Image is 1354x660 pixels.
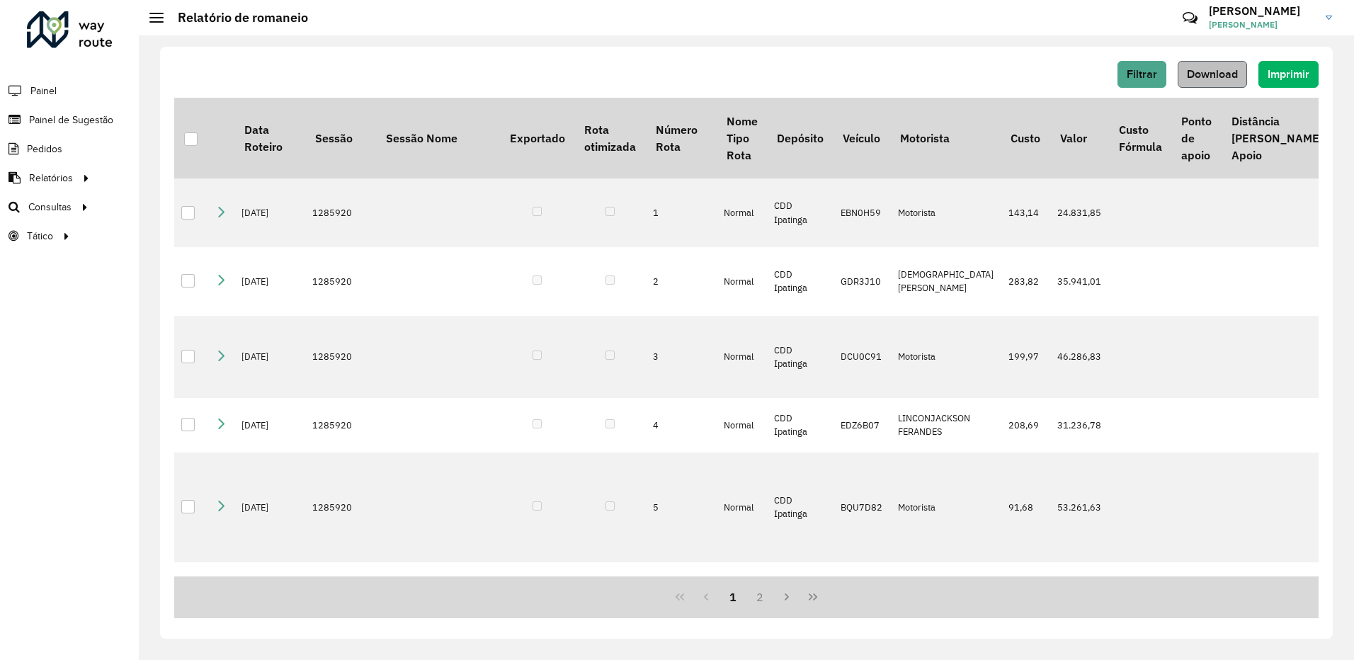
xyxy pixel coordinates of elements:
[1178,61,1247,88] button: Download
[234,316,305,398] td: [DATE]
[1050,562,1109,618] td: 79.751,61
[800,584,826,610] button: Last Page
[891,247,1001,316] td: [DEMOGRAPHIC_DATA][PERSON_NAME]
[891,178,1001,247] td: Motorista
[717,178,767,247] td: Normal
[891,562,1001,618] td: [PERSON_NAME]
[1222,98,1332,178] th: Distância [PERSON_NAME] Apoio
[27,142,62,157] span: Pedidos
[1209,18,1315,31] span: [PERSON_NAME]
[834,98,891,178] th: Veículo
[28,200,72,215] span: Consultas
[717,247,767,316] td: Normal
[500,98,574,178] th: Exportado
[767,247,833,316] td: CDD Ipatinga
[1171,98,1221,178] th: Ponto de apoio
[773,584,800,610] button: Next Page
[767,398,833,453] td: CDD Ipatinga
[834,247,891,316] td: GDR3J10
[234,562,305,618] td: [DATE]
[1050,453,1109,562] td: 53.261,63
[891,316,1001,398] td: Motorista
[234,247,305,316] td: [DATE]
[767,178,833,247] td: CDD Ipatinga
[891,398,1001,453] td: LINCONJACKSON FERANDES
[767,98,833,178] th: Depósito
[834,178,891,247] td: EBN0H59
[27,229,53,244] span: Tático
[1050,398,1109,453] td: 31.236,78
[719,584,746,610] button: 1
[305,247,376,316] td: 1285920
[717,453,767,562] td: Normal
[1001,453,1050,562] td: 91,68
[1109,98,1171,178] th: Custo Fórmula
[234,453,305,562] td: [DATE]
[891,98,1001,178] th: Motorista
[30,84,57,98] span: Painel
[717,316,767,398] td: Normal
[717,562,767,618] td: Normal
[646,316,717,398] td: 3
[717,98,767,178] th: Nome Tipo Rota
[1117,61,1166,88] button: Filtrar
[646,562,717,618] td: 6
[1001,98,1050,178] th: Custo
[1050,247,1109,316] td: 35.941,01
[164,10,308,25] h2: Relatório de romaneio
[646,398,717,453] td: 4
[1050,98,1109,178] th: Valor
[1050,316,1109,398] td: 46.286,83
[834,316,891,398] td: DCU0C91
[646,178,717,247] td: 1
[1001,398,1050,453] td: 208,69
[234,98,305,178] th: Data Roteiro
[646,247,717,316] td: 2
[746,584,773,610] button: 2
[1258,61,1319,88] button: Imprimir
[834,398,891,453] td: EDZ6B07
[234,178,305,247] td: [DATE]
[376,98,500,178] th: Sessão Nome
[234,398,305,453] td: [DATE]
[29,113,113,127] span: Painel de Sugestão
[1127,68,1157,80] span: Filtrar
[305,562,376,618] td: 1285920
[646,98,717,178] th: Número Rota
[305,398,376,453] td: 1285920
[1187,68,1238,80] span: Download
[1050,178,1109,247] td: 24.831,85
[305,98,376,178] th: Sessão
[767,453,833,562] td: CDD Ipatinga
[717,398,767,453] td: Normal
[1001,562,1050,618] td: 0,00
[646,453,717,562] td: 5
[29,171,73,186] span: Relatórios
[834,453,891,562] td: BQU7D82
[305,178,376,247] td: 1285920
[1268,68,1309,80] span: Imprimir
[305,316,376,398] td: 1285920
[1001,316,1050,398] td: 199,97
[767,562,833,618] td: CDD Ipatinga
[767,316,833,398] td: CDD Ipatinga
[305,453,376,562] td: 1285920
[834,562,891,618] td: DNX0F60
[1209,4,1315,18] h3: [PERSON_NAME]
[1175,3,1205,33] a: Contato Rápido
[1001,247,1050,316] td: 283,82
[1001,178,1050,247] td: 143,14
[891,453,1001,562] td: Motorista
[574,98,645,178] th: Rota otimizada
